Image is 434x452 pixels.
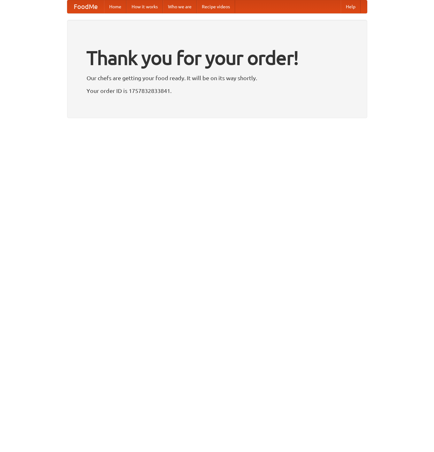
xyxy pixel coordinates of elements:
a: How it works [126,0,163,13]
a: Who we are [163,0,197,13]
a: FoodMe [67,0,104,13]
h1: Thank you for your order! [87,42,348,73]
a: Help [341,0,361,13]
a: Recipe videos [197,0,235,13]
p: Your order ID is 1757832833841. [87,86,348,96]
p: Our chefs are getting your food ready. It will be on its way shortly. [87,73,348,83]
a: Home [104,0,126,13]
